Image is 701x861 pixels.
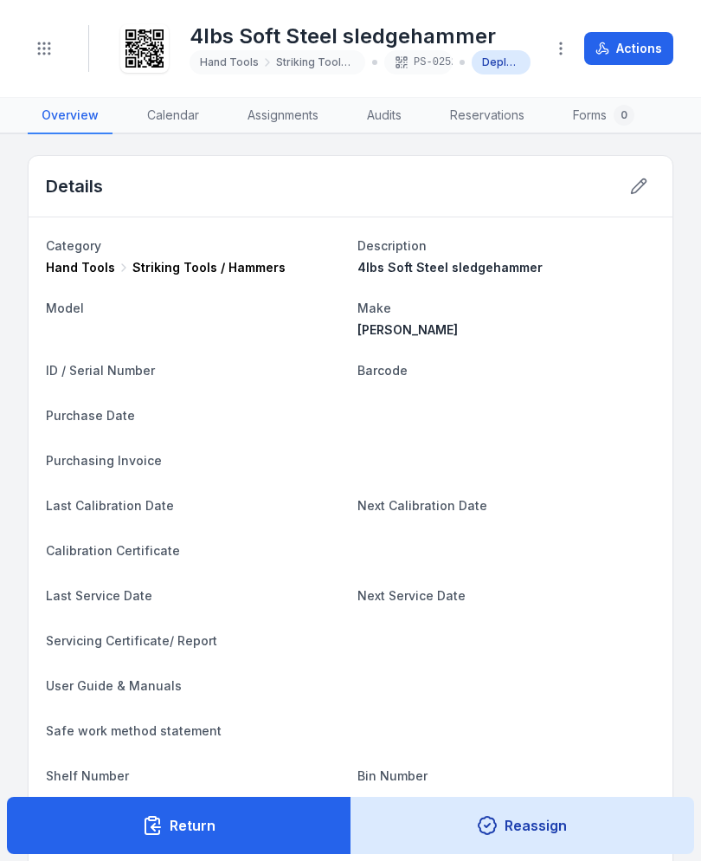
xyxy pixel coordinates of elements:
span: Model [46,301,84,315]
a: Reservations [436,98,538,134]
span: Safe work method statement [46,723,222,738]
a: Overview [28,98,113,134]
button: Reassign [350,797,695,854]
span: Calibration Certificate [46,543,180,558]
button: Actions [584,32,673,65]
span: Category [46,238,101,253]
a: Forms0 [559,98,648,134]
button: Return [7,797,351,854]
span: User Guide & Manuals [46,678,182,693]
span: Last Service Date [46,588,152,603]
span: 4lbs Soft Steel sledgehammer [357,260,543,275]
span: Purchase Date [46,408,135,423]
span: Next Calibration Date [357,498,487,513]
a: Audits [353,98,415,134]
span: Hand Tools [200,55,259,69]
span: Striking Tools / Hammers [276,55,355,69]
span: Last Calibration Date [46,498,174,513]
span: Next Service Date [357,588,466,603]
div: Deployed [472,50,531,74]
span: Purchasing Invoice [46,453,162,468]
a: Calendar [133,98,213,134]
h1: 4lbs Soft Steel sledgehammer [190,23,531,50]
span: Servicing Certificate/ Report [46,633,217,648]
span: Description [357,238,427,253]
span: Hand Tools [46,259,115,276]
span: ID / Serial Number [46,363,155,378]
span: Shelf Number [46,768,129,783]
span: [PERSON_NAME] [357,322,458,337]
span: Striking Tools / Hammers [132,259,286,276]
a: Assignments [234,98,332,134]
h2: Details [46,174,103,198]
span: Make [357,301,391,315]
span: Barcode [357,363,408,378]
div: PS-0252 [384,50,453,74]
button: Toggle navigation [28,32,61,65]
span: Bin Number [357,768,428,783]
div: 0 [614,105,634,126]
